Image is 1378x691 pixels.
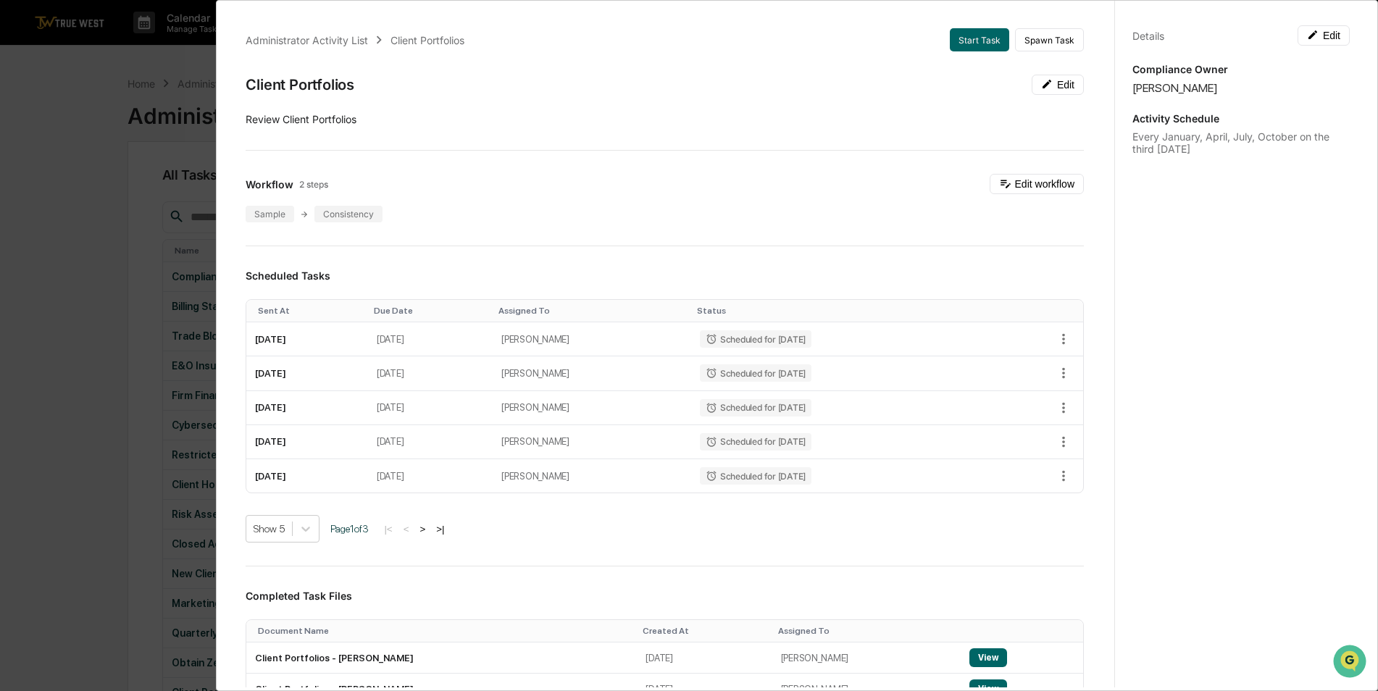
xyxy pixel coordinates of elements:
[700,433,811,451] div: Scheduled for [DATE]
[391,34,464,46] div: Client Portfolios
[368,322,493,356] td: [DATE]
[29,210,91,225] span: Data Lookup
[1298,25,1350,46] button: Edit
[14,30,264,54] p: How can we help?
[102,245,175,256] a: Powered byPylon
[972,626,1077,636] div: Toggle SortBy
[368,356,493,390] td: [DATE]
[1132,81,1350,95] div: [PERSON_NAME]
[9,204,97,230] a: 🔎Data Lookup
[368,391,493,425] td: [DATE]
[368,425,493,459] td: [DATE]
[14,212,26,223] div: 🔎
[493,459,691,493] td: [PERSON_NAME]
[258,626,631,636] div: Toggle SortBy
[493,425,691,459] td: [PERSON_NAME]
[246,269,1084,282] h3: Scheduled Tasks
[99,177,185,203] a: 🗄️Attestations
[330,523,369,535] span: Page 1 of 3
[258,306,362,316] div: Toggle SortBy
[772,642,961,674] td: [PERSON_NAME]
[1132,130,1350,155] div: Every January, April, July, October on the third [DATE]
[49,111,238,125] div: Start new chat
[399,523,414,535] button: <
[1132,63,1350,75] p: Compliance Owner
[1132,112,1350,125] p: Activity Schedule
[246,590,1084,602] h3: Completed Task Files
[493,356,691,390] td: [PERSON_NAME]
[700,467,811,485] div: Scheduled for [DATE]
[368,459,493,493] td: [DATE]
[246,459,368,493] td: [DATE]
[246,178,293,190] span: Workflow
[700,330,811,348] div: Scheduled for [DATE]
[246,391,368,425] td: [DATE]
[374,306,487,316] div: Toggle SortBy
[380,523,396,535] button: |<
[990,174,1084,194] button: Edit workflow
[144,246,175,256] span: Pylon
[120,183,180,197] span: Attestations
[1032,75,1084,95] button: Edit
[246,425,368,459] td: [DATE]
[700,399,811,416] div: Scheduled for [DATE]
[415,523,430,535] button: >
[246,642,637,674] td: Client Portfolios - [PERSON_NAME]
[49,125,183,137] div: We're available if you need us!
[29,183,93,197] span: Preclearance
[950,28,1009,51] button: Start Task
[1332,643,1371,682] iframe: Open customer support
[778,626,956,636] div: Toggle SortBy
[246,322,368,356] td: [DATE]
[246,356,368,390] td: [DATE]
[105,184,117,196] div: 🗄️
[246,34,368,46] div: Administrator Activity List
[246,115,264,133] button: Start new chat
[643,626,766,636] div: Toggle SortBy
[1015,28,1084,51] button: Spawn Task
[246,76,354,93] div: Client Portfolios
[14,111,41,137] img: 1746055101610-c473b297-6a78-478c-a979-82029cc54cd1
[493,391,691,425] td: [PERSON_NAME]
[299,179,328,190] span: 2 steps
[1132,30,1164,42] div: Details
[637,642,772,674] td: [DATE]
[246,112,1084,127] p: Review Client Portfolios
[14,184,26,196] div: 🖐️
[432,523,448,535] button: >|
[697,306,986,316] div: Toggle SortBy
[9,177,99,203] a: 🖐️Preclearance
[246,206,294,222] div: Sample
[493,322,691,356] td: [PERSON_NAME]
[498,306,685,316] div: Toggle SortBy
[700,364,811,382] div: Scheduled for [DATE]
[314,206,383,222] div: Consistency
[969,648,1007,667] button: View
